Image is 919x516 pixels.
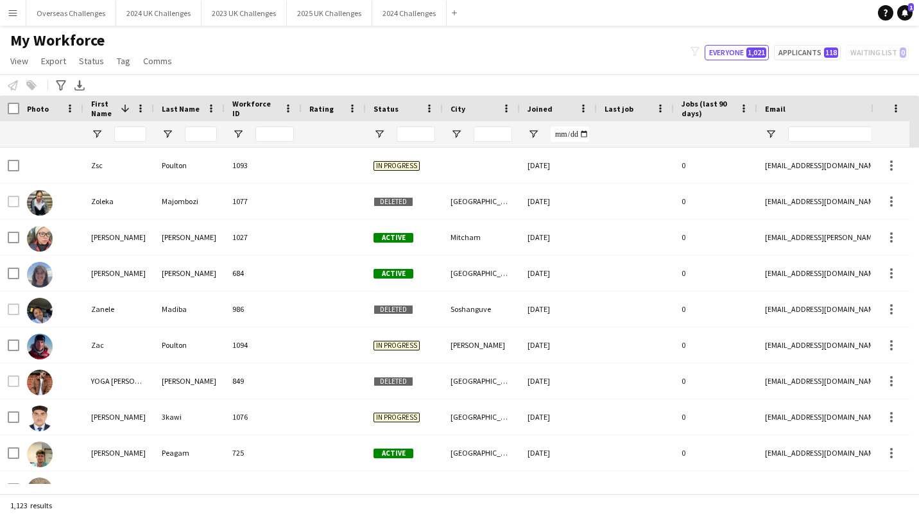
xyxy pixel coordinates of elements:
a: Comms [138,53,177,69]
span: Deleted [374,197,413,207]
a: Status [74,53,109,69]
button: 2023 UK Challenges [202,1,287,26]
div: 684 [225,255,302,291]
a: Export [36,53,71,69]
div: [DATE] [520,255,597,291]
div: Poulton [154,148,225,183]
button: 2025 UK Challenges [287,1,372,26]
span: 1 [908,3,914,12]
div: 0 [674,327,757,363]
div: 849 [225,363,302,399]
button: Open Filter Menu [451,128,462,140]
img: Yazan 3kawi [27,406,53,431]
div: [PERSON_NAME] [83,471,154,506]
button: 2024 Challenges [372,1,447,26]
div: Peagam [154,435,225,470]
input: Last Name Filter Input [185,126,217,142]
div: 0 [674,184,757,219]
img: Zanele Madiba [27,298,53,323]
div: [GEOGRAPHIC_DATA] [443,255,520,291]
div: 1094 [225,327,302,363]
span: Deleted [374,377,413,386]
div: [PERSON_NAME] [443,327,520,363]
div: [PERSON_NAME] [83,435,154,470]
div: 0 [674,363,757,399]
span: Workforce ID [232,99,279,118]
div: 0 [674,399,757,434]
span: Photo [27,104,49,114]
div: [DATE] [520,435,597,470]
div: [DATE] [520,471,597,506]
div: [DATE] [520,327,597,363]
div: [DATE] [520,148,597,183]
div: [DATE] [520,184,597,219]
div: Soshanguve [443,291,520,327]
div: [DATE] [520,291,597,327]
div: Zac [83,327,154,363]
div: [DATE] [520,219,597,255]
div: [PERSON_NAME] [154,219,225,255]
span: My Workforce [10,31,105,50]
input: Row Selection is disabled for this row (unchecked) [8,304,19,315]
div: 0 [674,148,757,183]
span: Last Name [162,104,200,114]
button: Open Filter Menu [765,128,777,140]
span: View [10,55,28,67]
div: [PERSON_NAME] [83,219,154,255]
button: Open Filter Menu [162,128,173,140]
input: First Name Filter Input [114,126,146,142]
div: Mitcham [443,219,520,255]
span: Last job [605,104,633,114]
img: YOGA NARASIMHA NAIDU Gade [27,370,53,395]
span: City [451,104,465,114]
input: Workforce ID Filter Input [255,126,294,142]
span: Status [79,55,104,67]
span: Active [374,269,413,279]
img: Zac Poulton [27,334,53,359]
button: Overseas Challenges [26,1,116,26]
span: Joined [528,104,553,114]
span: First Name [91,99,116,118]
input: Status Filter Input [397,126,435,142]
span: In progress [374,413,420,422]
input: Joined Filter Input [551,126,589,142]
div: Zoleka [83,184,154,219]
span: 118 [824,47,838,58]
span: Email [765,104,786,114]
span: Export [41,55,66,67]
div: 0 [674,435,757,470]
span: Rating [309,104,334,114]
div: 1093 [225,148,302,183]
div: 0 [674,255,757,291]
span: In progress [374,341,420,350]
a: View [5,53,33,69]
div: [GEOGRAPHIC_DATA] [443,184,520,219]
div: Zanele [83,291,154,327]
div: Madiba [154,291,225,327]
span: Status [374,104,399,114]
span: Tag [117,55,130,67]
div: 1076 [225,399,302,434]
div: 986 [225,291,302,327]
button: Open Filter Menu [374,128,385,140]
div: [PERSON_NAME] [83,399,154,434]
div: [PERSON_NAME] [83,255,154,291]
div: [GEOGRAPHIC_DATA] [443,363,520,399]
div: 3kawi [154,399,225,434]
div: 0 [674,291,757,327]
div: Ebbw Vale [443,471,520,506]
div: 725 [225,435,302,470]
span: Jobs (last 90 days) [682,99,734,118]
app-action-btn: Advanced filters [53,78,69,93]
span: In progress [374,161,420,171]
span: Active [374,449,413,458]
input: Row Selection is disabled for this row (unchecked) [8,196,19,207]
div: 0 [674,219,757,255]
div: Poulton [154,327,225,363]
div: [DATE] [520,399,597,434]
span: Deleted [374,305,413,314]
div: 672 [225,471,302,506]
div: YOGA [PERSON_NAME] [83,363,154,399]
div: [PERSON_NAME] [154,471,225,506]
div: [GEOGRAPHIC_DATA] [443,399,520,434]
